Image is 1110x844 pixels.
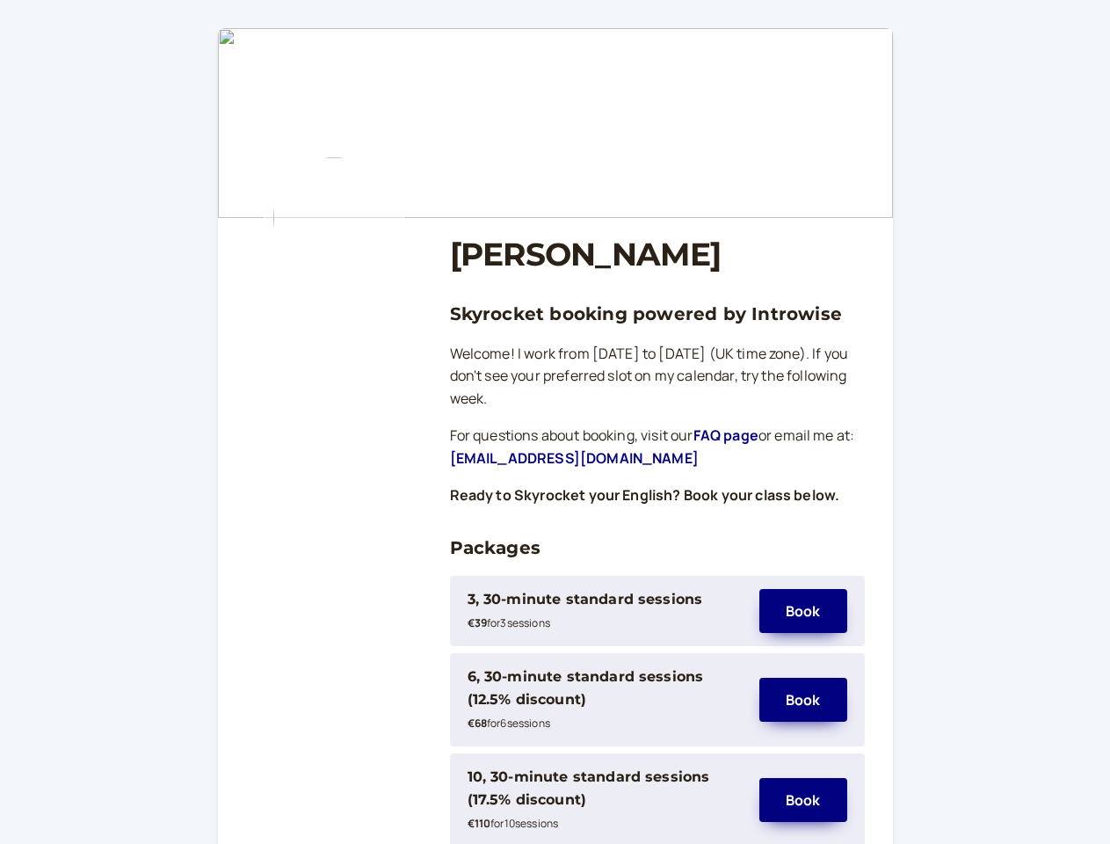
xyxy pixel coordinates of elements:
div: 10, 30-minute standard sessions (17.5% discount)€110for10sessions [468,766,742,834]
b: €68 [468,716,487,731]
b: €110 [468,816,491,831]
h3: Skyrocket booking powered by Introwise [450,300,865,328]
small: for 3 session s [468,615,550,630]
small: for 6 session s [468,716,550,731]
a: FAQ page [693,426,758,445]
button: Book [759,778,847,822]
p: Welcome! I work from [DATE] to [DATE] (UK time zone). If you don't see your preferred slot on my ... [450,343,865,411]
b: €39 [468,615,487,630]
div: 6, 30-minute standard sessions (12.5% discount)€68for6sessions [468,666,742,734]
small: for 10 session s [468,816,559,831]
a: [EMAIL_ADDRESS][DOMAIN_NAME] [450,448,699,468]
p: For questions about booking, visit our or email me at: [450,425,865,470]
button: Book [759,589,847,633]
div: 3, 30-minute standard sessions [468,588,703,611]
div: 3, 30-minute standard sessions€39for3sessions [468,588,742,634]
h3: Packages [450,534,865,562]
strong: Ready to Skyrocket your English? Book your class below. [450,485,840,505]
button: Book [759,678,847,722]
div: 6, 30-minute standard sessions (12.5% discount) [468,666,742,711]
h1: [PERSON_NAME] [450,236,865,273]
div: 10, 30-minute standard sessions (17.5% discount) [468,766,742,811]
